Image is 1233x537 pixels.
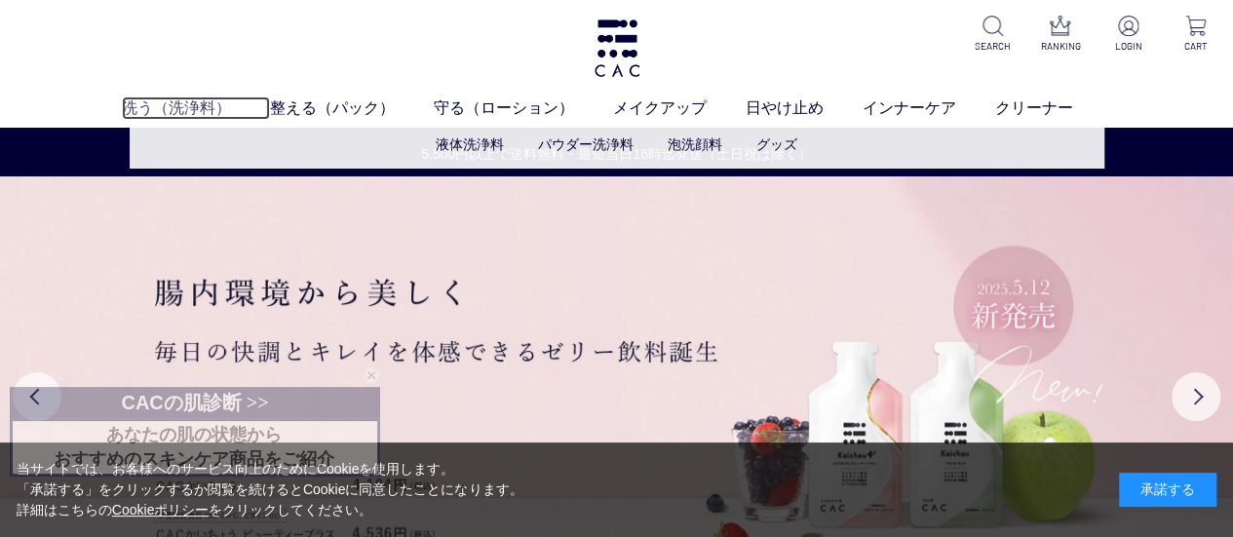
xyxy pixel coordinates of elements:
div: 当サイトでは、お客様へのサービス向上のためにCookieを使用します。 「承諾する」をクリックするか閲覧を続けるとCookieに同意したことになります。 詳細はこちらの をクリックしてください。 [17,459,523,520]
p: CART [1174,39,1217,54]
button: Next [1172,372,1220,421]
a: 洗う（洗浄料） [122,96,270,120]
a: RANKING [1038,16,1082,54]
a: インナーケア [863,96,995,120]
a: 液体洗浄料 [436,136,504,152]
a: クリーナー [995,96,1112,120]
a: 5,500円以上で送料無料・最短当日16時迄発送（土日祝は除く） [1,144,1232,165]
p: RANKING [1038,39,1082,54]
p: SEARCH [971,39,1015,54]
a: グッズ [756,136,797,152]
a: 日やけ止め [746,96,863,120]
a: 守る（ローション） [434,96,613,120]
a: SEARCH [971,16,1015,54]
a: CART [1174,16,1217,54]
a: パウダー洗浄料 [538,136,634,152]
a: LOGIN [1106,16,1150,54]
a: メイクアップ [613,96,746,120]
a: 泡洗顔料 [668,136,722,152]
button: Previous [13,372,61,421]
a: 整える（パック） [270,96,434,120]
img: logo [592,19,642,77]
div: 承諾する [1119,473,1216,507]
p: LOGIN [1106,39,1150,54]
a: Cookieポリシー [112,502,210,518]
